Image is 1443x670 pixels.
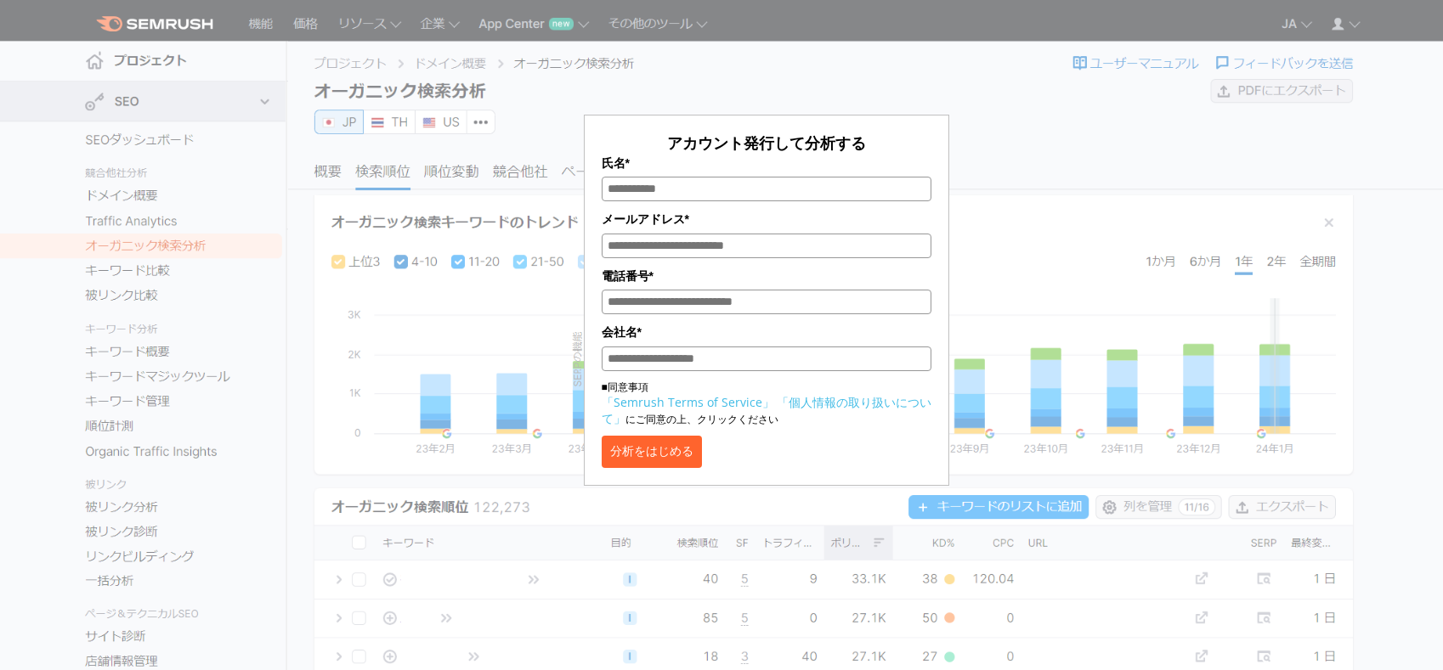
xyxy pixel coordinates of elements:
label: 電話番号* [602,267,931,285]
a: 「Semrush Terms of Service」 [602,394,774,410]
a: 「個人情報の取り扱いについて」 [602,394,931,426]
button: 分析をはじめる [602,436,702,468]
p: ■同意事項 にご同意の上、クリックください [602,380,931,427]
span: アカウント発行して分析する [667,132,866,153]
label: メールアドレス* [602,210,931,228]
